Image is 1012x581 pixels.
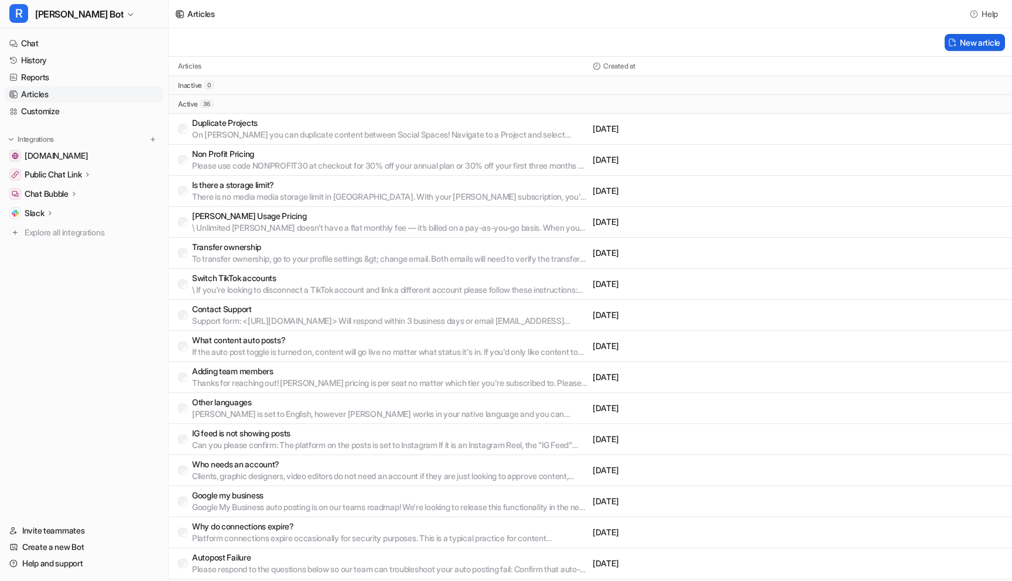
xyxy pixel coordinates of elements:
[178,61,201,71] p: Articles
[192,532,588,544] p: Platform connections expire occasionally for security purposes. This is a typical practice for co...
[5,148,163,164] a: getrella.com[DOMAIN_NAME]
[192,490,588,501] p: Google my business
[35,6,124,22] span: [PERSON_NAME] Bot
[593,154,795,166] p: [DATE]
[192,501,588,513] p: Google My Business auto posting is on our teams roadmap! We're looking to release this functional...
[192,563,588,575] p: Please respond to the questions below so our team can troubleshoot your auto posting fail: Confir...
[593,247,795,259] p: [DATE]
[593,371,795,383] p: [DATE]
[192,129,588,141] p: On [PERSON_NAME] you can duplicate content between Social Spaces! Navigate to a Project and selec...
[593,216,795,228] p: [DATE]
[5,224,163,241] a: Explore all integrations
[192,315,588,327] p: Support form: <[URL][DOMAIN_NAME]> Will respond within 3 business days or email [EMAIL_ADDRESS][D...
[192,210,588,222] p: [PERSON_NAME] Usage Pricing
[18,135,54,144] p: Integrations
[192,117,588,129] p: Duplicate Projects
[593,340,795,352] p: [DATE]
[178,100,198,109] p: active
[192,148,588,160] p: Non Profit Pricing
[5,539,163,555] a: Create a new Bot
[5,103,163,119] a: Customize
[187,8,215,20] div: Articles
[192,179,588,191] p: Is there a storage limit?
[593,495,795,507] p: [DATE]
[192,552,588,563] p: Autopost Failure
[192,334,588,346] p: What content auto posts?
[192,470,588,482] p: Clients, graphic designers, video editors do not need an account if they are just looking to appr...
[593,433,795,445] p: [DATE]
[192,284,588,296] p: \ If you're looking to disconnect a TikTok account and link a different account please follow the...
[192,459,588,470] p: Who needs an account?
[192,408,588,420] p: [PERSON_NAME] is set to English, however [PERSON_NAME] works in your native language and you can ...
[5,52,163,69] a: History
[200,100,213,108] span: 36
[593,185,795,197] p: [DATE]
[192,377,588,389] p: Thanks for reaching out! [PERSON_NAME] pricing is per seat no matter which tier you're subscribed...
[192,272,588,284] p: Switch TikTok accounts
[12,152,19,159] img: getrella.com
[25,169,82,180] p: Public Chat Link
[25,150,88,162] span: [DOMAIN_NAME]
[25,207,45,219] p: Slack
[192,428,588,439] p: IG feed is not showing posts
[593,558,795,569] p: [DATE]
[178,81,202,90] p: inactive
[192,303,588,315] p: Contact Support
[9,227,21,238] img: explore all integrations
[966,5,1003,22] button: Help
[945,34,1005,51] button: New article
[192,439,588,451] p: Can you please confirm: The platform on the posts is set to Instagram If it is an Instagram Reel,...
[192,397,588,408] p: Other languages
[204,81,214,89] span: 0
[9,4,28,23] span: R
[12,210,19,217] img: Slack
[603,61,635,71] p: Created at
[192,365,588,377] p: Adding team members
[593,123,795,135] p: [DATE]
[149,135,157,143] img: menu_add.svg
[12,190,19,197] img: Chat Bubble
[5,134,57,145] button: Integrations
[593,309,795,321] p: [DATE]
[593,464,795,476] p: [DATE]
[192,346,588,358] p: If the auto post toggle is turned on, content will go live no matter what status it's in. If you'...
[192,191,588,203] p: There is no media media storage limit in [GEOGRAPHIC_DATA]. With your [PERSON_NAME] subscription,...
[12,171,19,178] img: Public Chat Link
[5,35,163,52] a: Chat
[192,241,588,253] p: Transfer ownership
[192,521,588,532] p: Why do connections expire?
[5,69,163,86] a: Reports
[25,223,159,242] span: Explore all integrations
[5,86,163,102] a: Articles
[593,527,795,538] p: [DATE]
[192,253,588,265] p: To transfer ownership, go to your profile settings &gt; change email. Both emails will need to ve...
[25,188,69,200] p: Chat Bubble
[5,522,163,539] a: Invite teammates
[192,160,588,172] p: Please use code NONPROFIT30 at checkout for 30% off your annual plan or 30% off your first three ...
[7,135,15,143] img: expand menu
[192,222,588,234] p: \ Unlimited [PERSON_NAME] doesn’t have a flat monthly fee — it’s billed on a pay-as-you-go basis....
[5,555,163,572] a: Help and support
[593,402,795,414] p: [DATE]
[593,278,795,290] p: [DATE]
